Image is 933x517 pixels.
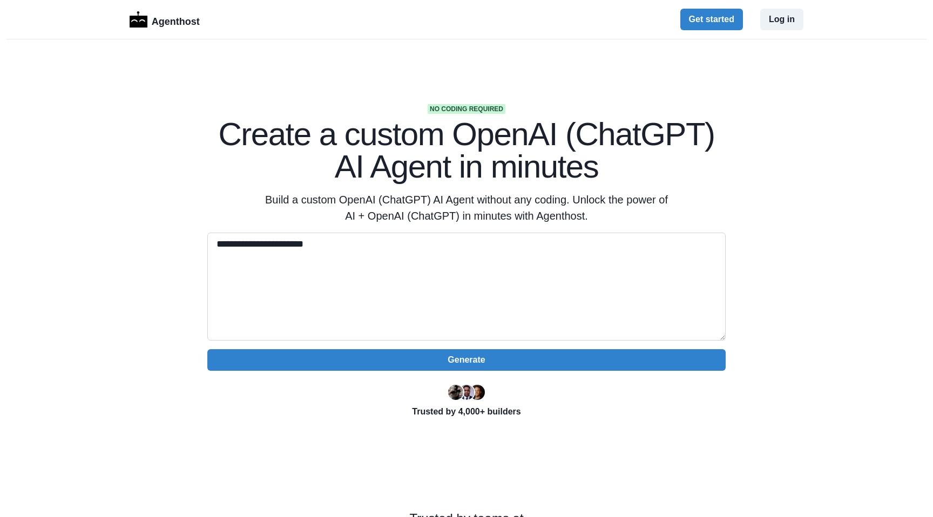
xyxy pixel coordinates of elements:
[130,10,200,29] a: LogoAgenthost
[448,385,463,400] img: Ryan Florence
[130,11,147,28] img: Logo
[207,118,726,183] h1: Create a custom OpenAI (ChatGPT) AI Agent in minutes
[259,192,674,224] p: Build a custom OpenAI (ChatGPT) AI Agent without any coding. Unlock the power of AI + OpenAI (Cha...
[680,9,743,30] button: Get started
[207,349,726,371] button: Generate
[152,10,200,29] p: Agenthost
[428,104,505,114] span: No coding required
[459,385,474,400] img: Segun Adebayo
[207,405,726,418] p: Trusted by 4,000+ builders
[470,385,485,400] img: Kent Dodds
[760,9,803,30] button: Log in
